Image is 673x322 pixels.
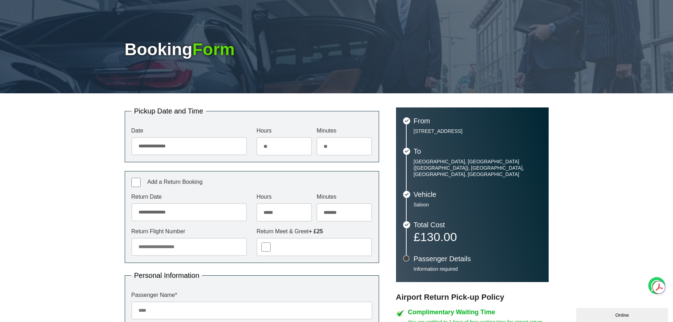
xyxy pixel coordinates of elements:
[131,128,247,134] label: Date
[131,178,141,187] input: Add a Return Booking
[256,128,312,134] label: Hours
[414,128,542,134] p: [STREET_ADDRESS]
[131,229,247,234] label: Return Flight Number
[414,201,542,208] p: Saloon
[256,194,312,200] label: Hours
[131,292,372,298] label: Passenger Name
[317,128,372,134] label: Minutes
[192,40,235,59] span: Form
[414,266,542,272] p: Information required
[414,221,542,228] h3: Total Cost
[576,306,669,322] iframe: chat widget
[414,158,542,177] p: [GEOGRAPHIC_DATA], [GEOGRAPHIC_DATA] ([GEOGRAPHIC_DATA]), [GEOGRAPHIC_DATA], [GEOGRAPHIC_DATA], [...
[396,293,549,302] h3: Airport Return Pick-up Policy
[420,230,457,244] span: 130.00
[256,229,372,234] label: Return Meet & Greet
[414,255,542,262] h3: Passenger Details
[414,232,542,242] p: £
[125,41,549,58] h1: Booking
[414,191,542,198] h3: Vehicle
[131,107,206,115] legend: Pickup Date and Time
[414,148,542,155] h3: To
[414,117,542,124] h3: From
[309,228,323,234] strong: + £25
[317,194,372,200] label: Minutes
[131,272,202,279] legend: Personal Information
[131,194,247,200] label: Return Date
[408,309,549,315] h4: Complimentary Waiting Time
[147,179,203,185] span: Add a Return Booking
